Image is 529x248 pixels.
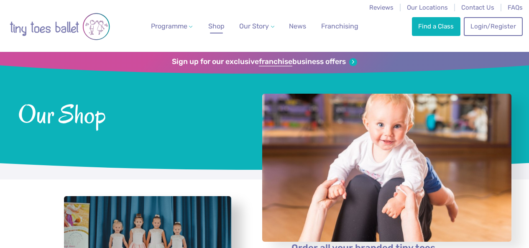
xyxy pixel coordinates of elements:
[151,22,187,30] span: Programme
[321,22,358,30] span: Franchising
[508,4,523,11] a: FAQs
[239,22,269,30] span: Our Story
[236,18,278,35] a: Our Story
[148,18,196,35] a: Programme
[369,4,394,11] a: Reviews
[172,57,357,66] a: Sign up for our exclusivefranchisebusiness offers
[412,17,460,36] a: Find a Class
[407,4,448,11] a: Our Locations
[286,18,309,35] a: News
[289,22,306,30] span: News
[205,18,228,35] a: Shop
[208,22,225,30] span: Shop
[464,17,522,36] a: Login/Register
[18,97,240,128] span: Our Shop
[318,18,362,35] a: Franchising
[461,4,494,11] a: Contact Us
[10,5,110,48] img: tiny toes ballet
[259,57,292,66] strong: franchise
